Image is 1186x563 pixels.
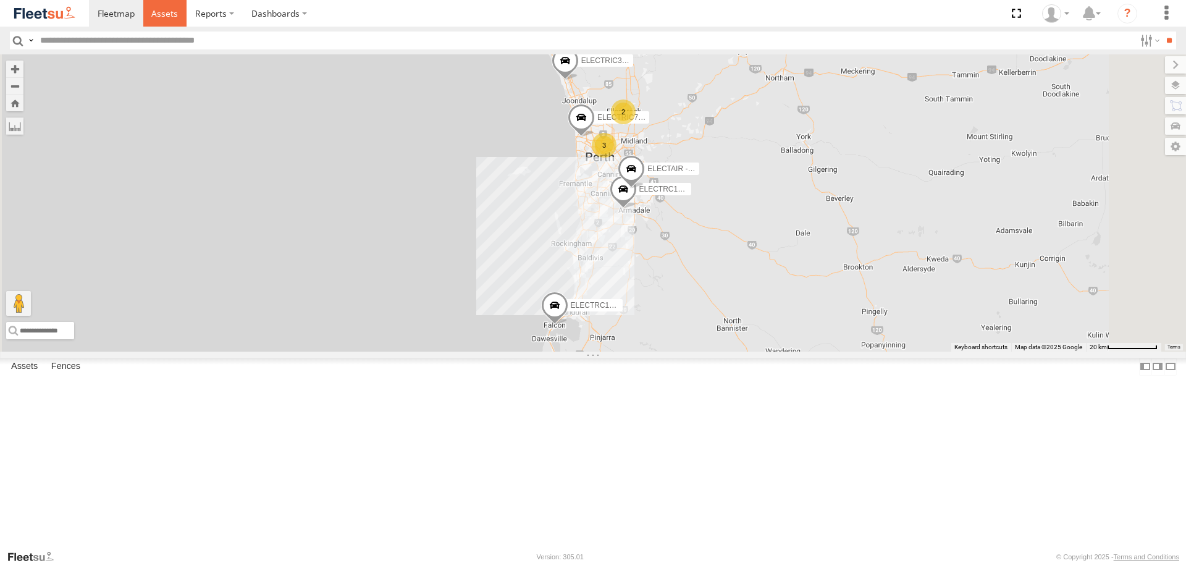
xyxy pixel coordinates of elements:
[1015,344,1082,350] span: Map data ©2025 Google
[1165,138,1186,155] label: Map Settings
[6,291,31,316] button: Drag Pegman onto the map to open Street View
[592,133,616,158] div: 3
[639,185,750,193] span: ELECTRC16 - [PERSON_NAME]
[1117,4,1137,23] i: ?
[1135,32,1162,49] label: Search Filter Options
[1167,344,1180,349] a: Terms
[537,553,584,561] div: Version: 305.01
[1038,4,1074,23] div: Wayne Betts
[954,343,1007,352] button: Keyboard shortcuts
[611,99,636,124] div: 2
[1090,344,1107,350] span: 20 km
[1086,343,1161,352] button: Map Scale: 20 km per 78 pixels
[6,117,23,135] label: Measure
[1164,358,1177,376] label: Hide Summary Table
[1114,553,1179,561] a: Terms and Conditions
[6,61,23,77] button: Zoom in
[597,114,705,122] span: ELECTRIC7 - [PERSON_NAME]
[1139,358,1151,376] label: Dock Summary Table to the Left
[1056,553,1179,561] div: © Copyright 2025 -
[6,77,23,95] button: Zoom out
[647,165,709,174] span: ELECTAIR - Riaan
[12,5,77,22] img: fleetsu-logo-horizontal.svg
[7,551,64,563] a: Visit our Website
[581,57,689,66] span: ELECTRIC3 - [PERSON_NAME]
[1151,358,1164,376] label: Dock Summary Table to the Right
[6,95,23,111] button: Zoom Home
[571,302,681,310] span: ELECTRC12 - [PERSON_NAME]
[26,32,36,49] label: Search Query
[5,358,44,376] label: Assets
[45,358,86,376] label: Fences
